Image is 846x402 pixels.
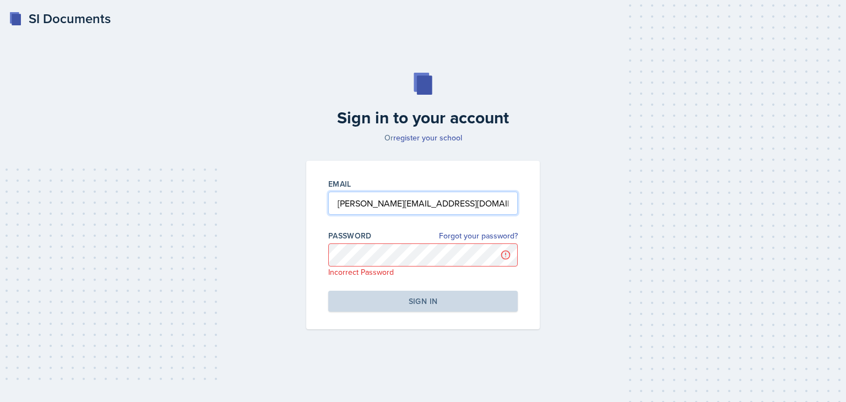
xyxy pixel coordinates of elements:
h2: Sign in to your account [300,108,546,128]
div: Sign in [409,296,437,307]
label: Password [328,230,372,241]
a: Forgot your password? [439,230,518,242]
button: Sign in [328,291,518,312]
input: Email [328,192,518,215]
a: SI Documents [9,9,111,29]
a: register your school [393,132,462,143]
label: Email [328,178,351,189]
p: Or [300,132,546,143]
p: Incorrect Password [328,267,518,278]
